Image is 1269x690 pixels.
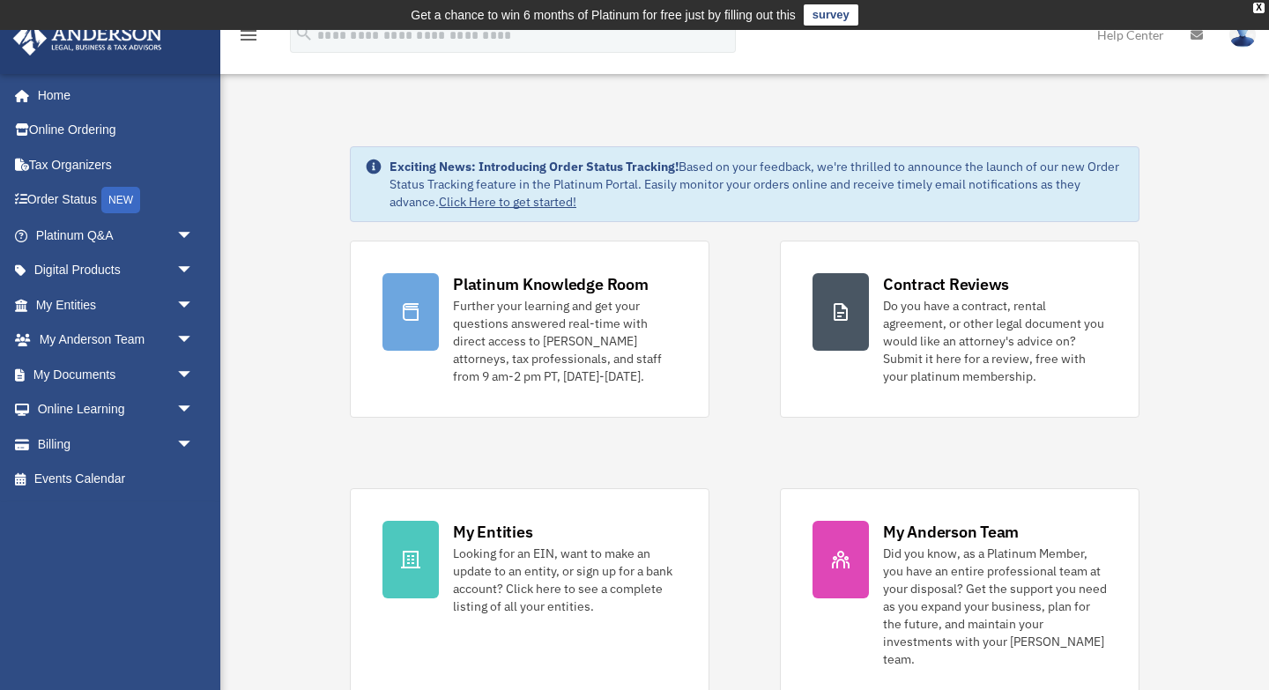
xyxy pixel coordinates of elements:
span: arrow_drop_down [176,323,211,359]
div: Contract Reviews [883,273,1009,295]
div: Looking for an EIN, want to make an update to an entity, or sign up for a bank account? Click her... [453,545,677,615]
a: Digital Productsarrow_drop_down [12,253,220,288]
a: My Entitiesarrow_drop_down [12,287,220,323]
strong: Exciting News: Introducing Order Status Tracking! [390,159,679,174]
a: Online Learningarrow_drop_down [12,392,220,427]
a: survey [804,4,858,26]
div: My Entities [453,521,532,543]
a: Events Calendar [12,462,220,497]
a: Billingarrow_drop_down [12,427,220,462]
div: Did you know, as a Platinum Member, you have an entire professional team at your disposal? Get th... [883,545,1107,668]
span: arrow_drop_down [176,287,211,323]
a: Order StatusNEW [12,182,220,219]
div: Further your learning and get your questions answered real-time with direct access to [PERSON_NAM... [453,297,677,385]
img: Anderson Advisors Platinum Portal [8,21,167,56]
span: arrow_drop_down [176,253,211,289]
a: Online Ordering [12,113,220,148]
a: Home [12,78,211,113]
div: Based on your feedback, we're thrilled to announce the launch of our new Order Status Tracking fe... [390,158,1124,211]
span: arrow_drop_down [176,218,211,254]
a: Contract Reviews Do you have a contract, rental agreement, or other legal document you would like... [780,241,1139,418]
a: Platinum Q&Aarrow_drop_down [12,218,220,253]
div: Platinum Knowledge Room [453,273,649,295]
div: NEW [101,187,140,213]
span: arrow_drop_down [176,427,211,463]
span: arrow_drop_down [176,392,211,428]
div: My Anderson Team [883,521,1019,543]
span: arrow_drop_down [176,357,211,393]
div: Get a chance to win 6 months of Platinum for free just by filling out this [411,4,796,26]
i: search [294,24,314,43]
a: Platinum Knowledge Room Further your learning and get your questions answered real-time with dire... [350,241,709,418]
a: Click Here to get started! [439,194,576,210]
a: My Anderson Teamarrow_drop_down [12,323,220,358]
div: Do you have a contract, rental agreement, or other legal document you would like an attorney's ad... [883,297,1107,385]
div: close [1253,3,1265,13]
a: menu [238,31,259,46]
a: Tax Organizers [12,147,220,182]
i: menu [238,25,259,46]
a: My Documentsarrow_drop_down [12,357,220,392]
img: User Pic [1229,22,1256,48]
